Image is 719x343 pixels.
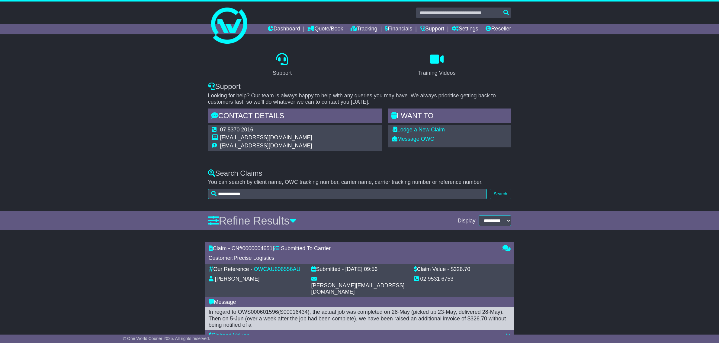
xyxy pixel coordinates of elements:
[281,245,331,251] span: Submitted To Carrier
[208,179,511,186] p: You can search by client name, OWC tracking number, carrier name, carrier tracking number or refe...
[208,82,511,91] div: Support
[220,127,312,135] td: 07 5370 2016
[220,134,312,143] td: [EMAIL_ADDRESS][DOMAIN_NAME]
[269,51,296,79] a: Support
[392,136,434,142] a: Message OWC
[345,266,378,273] div: [DATE] 09:56
[209,266,252,273] div: Our Reference -
[208,109,382,125] div: Contact Details
[220,143,312,149] td: [EMAIL_ADDRESS][DOMAIN_NAME]
[254,266,300,272] a: OWCAU606556AU
[311,266,344,273] div: Submitted -
[392,127,445,133] a: Lodge a New Claim
[208,215,297,227] a: Refine Results
[268,24,300,34] a: Dashboard
[418,69,455,77] div: Training Videos
[351,24,377,34] a: Tracking
[388,109,511,125] div: I WANT to
[209,309,511,329] div: In regard to OWS000601596(S00016434), the actual job was completed on 28-May (picked up 23-May, d...
[208,93,511,105] p: Looking for help? Our team is always happy to help with any queries you may have. We always prior...
[123,336,210,341] span: © One World Courier 2025. All rights reserved.
[452,24,478,34] a: Settings
[209,332,249,338] a: Claimed Values
[209,332,511,339] div: Claimed Values
[420,24,444,34] a: Support
[420,276,454,282] div: 02 9531 6753
[273,69,292,77] div: Support
[490,189,511,199] button: Search
[311,282,408,295] div: [PERSON_NAME][EMAIL_ADDRESS][DOMAIN_NAME]
[385,24,412,34] a: Financials
[209,245,496,252] div: Claim - CN# |
[209,255,496,262] div: Customer:
[208,169,511,178] div: Search Claims
[486,24,511,34] a: Reseller
[414,51,459,79] a: Training Videos
[457,218,475,224] span: Display
[451,266,470,273] div: $326.70
[414,266,449,273] div: Claim Value -
[215,276,260,282] div: [PERSON_NAME]
[234,255,274,261] span: Precise Logistics
[242,245,273,251] span: 0000004651
[209,299,511,306] div: Message
[307,24,343,34] a: Quote/Book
